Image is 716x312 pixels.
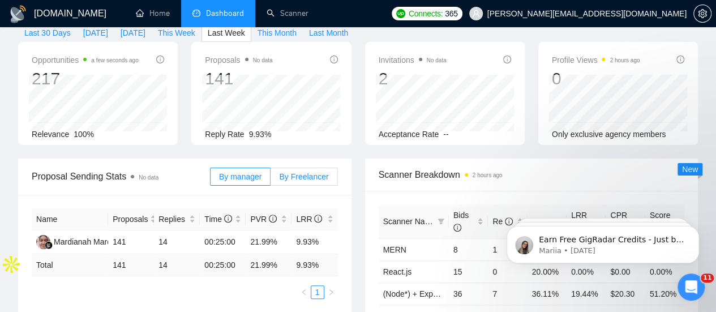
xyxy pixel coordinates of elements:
[192,9,200,17] span: dashboard
[208,27,245,39] span: Last Week
[488,283,527,305] td: 7
[36,235,50,249] img: MM
[379,130,439,139] span: Acceptance Rate
[205,68,272,89] div: 141
[205,130,244,139] span: Reply Rate
[114,24,152,42] button: [DATE]
[158,213,187,225] span: Replies
[139,174,158,181] span: No data
[383,217,436,226] span: Scanner Name
[158,27,195,39] span: This Week
[472,10,480,18] span: user
[379,168,685,182] span: Scanner Breakdown
[18,24,77,42] button: Last 30 Days
[427,57,447,63] span: No data
[443,130,448,139] span: --
[488,238,527,260] td: 1
[154,208,200,230] th: Replies
[91,57,138,63] time: a few seconds ago
[74,130,94,139] span: 100%
[606,283,645,305] td: $20.30
[36,237,131,246] a: MMMardianah Mardianah
[267,8,308,18] a: searchScanner
[108,230,154,254] td: 141
[113,213,148,225] span: Proposals
[678,273,705,301] iframe: Intercom live chat
[206,8,244,18] span: Dashboard
[309,27,348,39] span: Last Month
[438,218,444,225] span: filter
[250,215,277,224] span: PVR
[693,5,711,23] button: setting
[409,7,443,20] span: Connects:
[32,53,139,67] span: Opportunities
[676,55,684,63] span: info-circle
[32,169,210,183] span: Proposal Sending Stats
[379,68,447,89] div: 2
[83,27,108,39] span: [DATE]
[246,230,291,254] td: 21.99%
[156,55,164,63] span: info-circle
[645,283,684,305] td: 51.20%
[383,289,494,298] a: (Node*) + Expert and Beginner.
[552,68,640,89] div: 0
[330,55,338,63] span: info-circle
[490,202,716,281] iframe: Intercom notifications message
[610,57,640,63] time: 2 hours ago
[528,283,567,305] td: 36.11%
[435,213,447,230] span: filter
[45,241,53,249] img: gigradar-bm.png
[453,224,461,232] span: info-circle
[297,285,311,299] button: left
[311,285,324,299] li: 1
[383,267,412,276] a: React.js
[77,24,114,42] button: [DATE]
[396,9,405,18] img: upwork-logo.png
[301,289,307,296] span: left
[224,215,232,223] span: info-circle
[552,130,666,139] span: Only exclusive agency members
[154,230,200,254] td: 14
[251,24,303,42] button: This Month
[136,8,170,18] a: homeHome
[297,285,311,299] li: Previous Page
[291,230,337,254] td: 9.93%
[219,172,261,181] span: By manager
[258,27,297,39] span: This Month
[279,172,328,181] span: By Freelancer
[473,172,503,178] time: 2 hours ago
[311,286,324,298] a: 1
[108,208,154,230] th: Proposals
[253,57,273,63] span: No data
[383,245,406,254] a: MERN
[449,238,488,260] td: 8
[32,130,69,139] span: Relevance
[204,215,231,224] span: Time
[24,27,71,39] span: Last 30 Days
[503,55,511,63] span: info-circle
[249,130,272,139] span: 9.93%
[201,24,251,42] button: Last Week
[9,5,27,23] img: logo
[121,27,145,39] span: [DATE]
[567,283,606,305] td: 19.44%
[205,53,272,67] span: Proposals
[694,9,711,18] span: setting
[449,283,488,305] td: 36
[32,208,108,230] th: Name
[303,24,354,42] button: Last Month
[200,230,246,254] td: 00:25:00
[324,285,338,299] button: right
[32,68,139,89] div: 217
[453,211,469,232] span: Bids
[701,273,714,283] span: 11
[152,24,201,42] button: This Week
[379,53,447,67] span: Invitations
[552,53,640,67] span: Profile Views
[296,215,322,224] span: LRR
[682,165,698,174] span: New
